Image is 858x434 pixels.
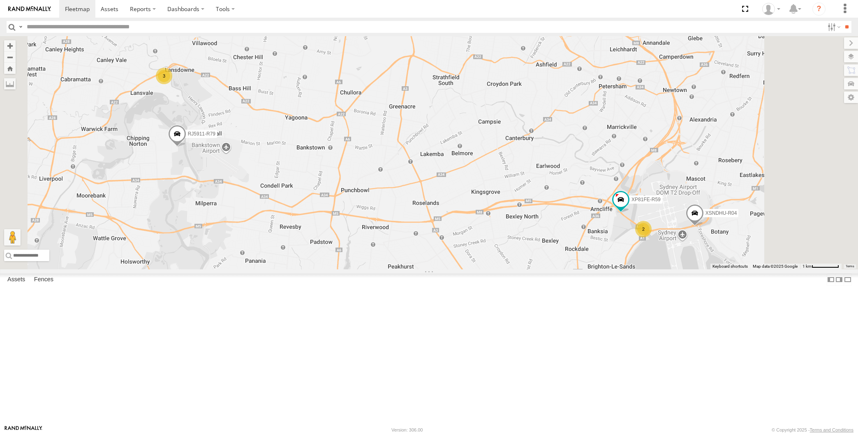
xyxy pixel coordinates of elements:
[4,40,16,51] button: Zoom in
[712,264,748,269] button: Keyboard shortcuts
[844,92,858,103] label: Map Settings
[30,274,58,285] label: Fences
[812,2,826,16] i: ?
[835,273,843,285] label: Dock Summary Table to the Right
[844,273,852,285] label: Hide Summary Table
[391,427,423,432] div: Version: 306.00
[827,273,835,285] label: Dock Summary Table to the Left
[3,274,29,285] label: Assets
[156,68,172,84] div: 3
[4,63,16,74] button: Zoom Home
[846,265,854,268] a: Terms (opens in new tab)
[4,51,16,63] button: Zoom out
[8,6,51,12] img: rand-logo.svg
[802,264,812,269] span: 1 km
[631,197,661,202] span: XP81FE-R59
[800,264,842,269] button: Map Scale: 1 km per 63 pixels
[753,264,798,269] span: Map data ©2025 Google
[4,229,21,246] button: Drag Pegman onto the map to open Street View
[824,21,842,33] label: Search Filter Options
[17,21,24,33] label: Search Query
[810,427,853,432] a: Terms and Conditions
[4,78,16,90] label: Measure
[187,131,215,137] span: RJ5911-R79
[635,221,652,237] div: 2
[705,210,737,216] span: XSNDHU-R04
[772,427,853,432] div: © Copyright 2025 -
[5,426,42,434] a: Visit our Website
[759,3,783,15] div: Quang MAC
